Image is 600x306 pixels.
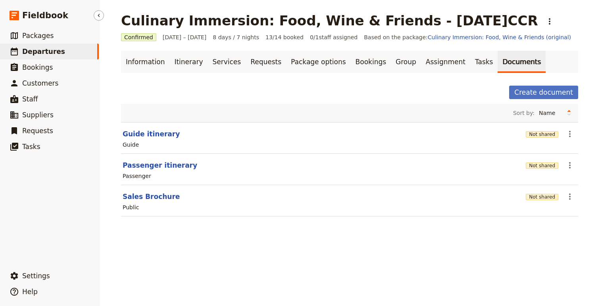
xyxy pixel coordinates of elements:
button: Not shared [526,194,558,200]
div: Guide [123,141,139,149]
span: Departures [22,48,65,55]
a: Group [391,51,421,73]
span: Staff [22,95,38,103]
a: Assignment [421,51,470,73]
a: Services [208,51,246,73]
button: Actions [563,190,577,203]
span: Customers [22,79,58,87]
button: Actions [563,127,577,141]
a: Bookings [351,51,391,73]
button: Hide menu [94,10,104,21]
button: Not shared [526,163,558,169]
span: 8 days / 7 nights [213,33,259,41]
a: Requests [246,51,286,73]
button: Passenger itinerary [123,161,197,170]
span: Requests [22,127,53,135]
span: Packages [22,32,54,40]
span: Settings [22,272,50,280]
span: Bookings [22,63,53,71]
button: Create document [509,86,578,99]
div: Public [123,203,139,211]
h1: Culinary Immersion: Food, Wine & Friends - [DATE]CCR [121,13,538,29]
span: Help [22,288,38,296]
a: Itinerary [169,51,208,73]
a: Culinary Immersion: Food, Wine & Friends (original) [428,34,571,40]
button: Actions [543,15,556,28]
select: Sort by: [535,107,563,119]
span: Tasks [22,143,40,151]
span: Sort by: [513,109,535,117]
span: [DATE] – [DATE] [163,33,207,41]
a: Information [121,51,169,73]
button: Change sort direction [563,107,575,119]
span: 13/14 booked [265,33,304,41]
span: Fieldbook [22,10,68,21]
a: Package options [286,51,350,73]
button: Guide itinerary [123,129,180,139]
span: Confirmed [121,33,156,41]
a: Documents [498,51,546,73]
button: Not shared [526,131,558,138]
a: Tasks [470,51,498,73]
button: Sales Brochure [123,192,180,201]
div: Passenger [123,172,151,180]
span: Suppliers [22,111,54,119]
button: Actions [563,159,577,172]
span: Based on the package: [364,33,571,41]
span: 0 / 1 staff assigned [310,33,358,41]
